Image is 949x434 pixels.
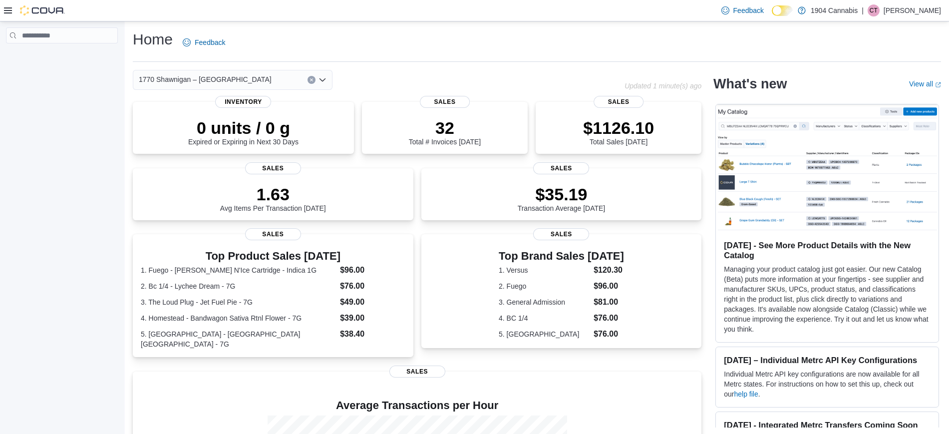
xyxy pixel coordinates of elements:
p: 32 [409,118,481,138]
dd: $96.00 [340,264,405,276]
span: CT [870,4,878,16]
p: 1904 Cannabis [811,4,858,16]
h3: Top Brand Sales [DATE] [499,250,624,262]
dt: 1. Versus [499,265,590,275]
dt: 3. The Loud Plug - Jet Fuel Pie - 7G [141,297,336,307]
div: Total # Invoices [DATE] [409,118,481,146]
div: Transaction Average [DATE] [518,184,606,212]
dt: 1. Fuego - [PERSON_NAME] N'Ice Cartridge - Indica 1G [141,265,336,275]
h1: Home [133,29,173,49]
a: Feedback [717,0,768,20]
dt: 2. Fuego [499,281,590,291]
p: $1126.10 [583,118,654,138]
dd: $49.00 [340,296,405,308]
p: Individual Metrc API key configurations are now available for all Metrc states. For instructions ... [724,369,931,399]
span: Sales [533,162,589,174]
dt: 4. Homestead - Bandwagon Sativa Rtnl Flower - 7G [141,313,336,323]
p: Managing your product catalog just got easier. Our new Catalog (Beta) puts more information at yo... [724,264,931,334]
dd: $38.40 [340,328,405,340]
div: Avg Items Per Transaction [DATE] [220,184,326,212]
h3: [DATE] - See More Product Details with the New Catalog [724,240,931,260]
span: Sales [533,228,589,240]
dd: $76.00 [340,280,405,292]
dd: $76.00 [594,328,624,340]
p: 1.63 [220,184,326,204]
p: 0 units / 0 g [188,118,299,138]
span: Sales [245,162,301,174]
a: Feedback [179,32,229,52]
dd: $76.00 [594,312,624,324]
dt: 3. General Admission [499,297,590,307]
span: Sales [389,366,445,378]
h3: Top Product Sales [DATE] [141,250,405,262]
dt: 2. Bc 1/4 - Lychee Dream - 7G [141,281,336,291]
span: Sales [594,96,643,108]
span: 1770 Shawnigan – [GEOGRAPHIC_DATA] [139,73,272,85]
dt: 4. BC 1/4 [499,313,590,323]
dd: $39.00 [340,312,405,324]
span: Sales [245,228,301,240]
div: Expired or Expiring in Next 30 Days [188,118,299,146]
a: help file [734,390,758,398]
p: Updated 1 minute(s) ago [625,82,701,90]
input: Dark Mode [772,5,793,16]
button: Clear input [308,76,316,84]
h4: Average Transactions per Hour [141,400,693,412]
svg: External link [935,82,941,88]
a: View allExternal link [909,80,941,88]
h3: [DATE] – Individual Metrc API Key Configurations [724,355,931,365]
span: Feedback [733,5,764,15]
img: Cova [20,5,65,15]
dd: $120.30 [594,264,624,276]
div: Total Sales [DATE] [583,118,654,146]
dd: $81.00 [594,296,624,308]
dt: 5. [GEOGRAPHIC_DATA] - [GEOGRAPHIC_DATA] [GEOGRAPHIC_DATA] - 7G [141,329,336,349]
nav: Complex example [6,45,118,69]
h3: [DATE] - Integrated Metrc Transfers Coming Soon [724,420,931,430]
div: Cody Tomlinson [868,4,880,16]
h2: What's new [713,76,787,92]
dt: 5. [GEOGRAPHIC_DATA] [499,329,590,339]
span: Inventory [215,96,271,108]
p: $35.19 [518,184,606,204]
p: | [862,4,864,16]
dd: $96.00 [594,280,624,292]
p: [PERSON_NAME] [884,4,941,16]
button: Open list of options [318,76,326,84]
span: Feedback [195,37,225,47]
span: Sales [420,96,470,108]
